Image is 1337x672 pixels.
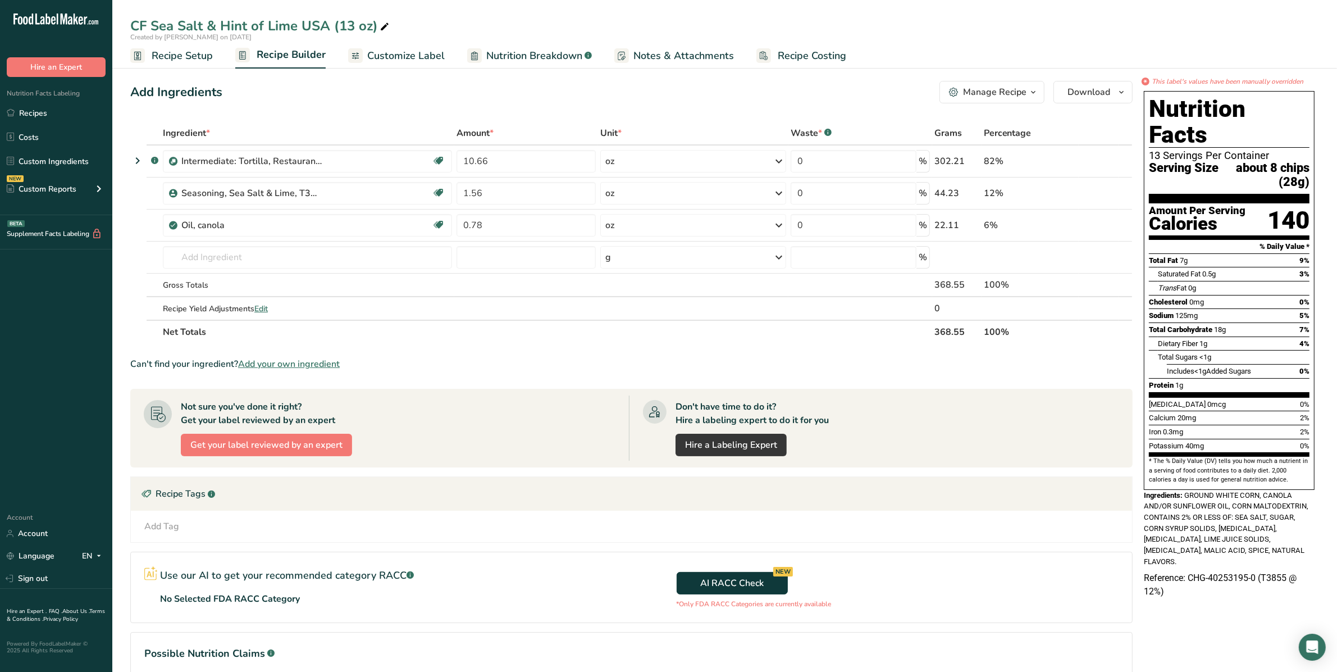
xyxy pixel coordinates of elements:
[984,155,1076,168] div: 82%
[1267,206,1309,235] div: 140
[1149,256,1178,265] span: Total Fat
[1299,325,1309,334] span: 7%
[934,126,962,140] span: Grams
[163,126,210,140] span: Ingredient
[1158,284,1187,292] span: Fat
[1149,96,1309,148] h1: Nutrition Facts
[1149,298,1188,306] span: Cholesterol
[181,155,322,168] div: Intermediate: Tortilla, Restaurante Style, 0.6% Sea Salt
[1158,353,1198,361] span: Total Sugars
[1207,400,1226,408] span: 0mcg
[1175,311,1198,320] span: 125mg
[1299,270,1309,278] span: 3%
[257,47,326,62] span: Recipe Builder
[1199,339,1207,348] span: 1g
[1149,311,1174,320] span: Sodium
[160,592,300,606] p: No Selected FDA RACC Category
[1299,339,1309,348] span: 4%
[7,57,106,77] button: Hire an Expert
[7,220,25,227] div: BETA
[181,219,322,232] div: Oil, canola
[486,48,582,63] span: Nutrition Breakdown
[1149,206,1245,216] div: Amount Per Serving
[676,434,787,456] a: Hire a Labeling Expert
[614,43,734,69] a: Notes & Attachments
[932,320,982,343] th: 368.55
[1158,270,1201,278] span: Saturated Fat
[1163,428,1183,436] span: 0.3mg
[605,251,611,264] div: g
[984,126,1032,140] span: Percentage
[1300,414,1309,422] span: 2%
[984,219,1076,232] div: 6%
[169,157,177,166] img: Sub Recipe
[7,607,105,623] a: Terms & Conditions .
[7,546,54,566] a: Language
[1144,491,1308,566] span: GROUND WHITE CORN, CANOLA AND/OR SUNFLOWER OIL, CORN MALTODEXTRIN, CONTAINS 2% OR LESS OF: SEA SA...
[1158,339,1198,348] span: Dietary Fiber
[1149,414,1176,422] span: Calcium
[984,278,1076,292] div: 100%
[130,83,222,102] div: Add Ingredients
[163,279,452,291] div: Gross Totals
[605,187,614,200] div: oz
[677,599,832,609] p: *Only FDA RACC Categories are currently available
[467,43,592,69] a: Nutrition Breakdown
[1149,400,1206,408] span: [MEDICAL_DATA]
[1149,216,1245,232] div: Calories
[1149,442,1184,450] span: Potassium
[1300,400,1309,408] span: 0%
[7,183,76,195] div: Custom Reports
[633,48,734,63] span: Notes & Attachments
[130,33,252,42] span: Created by [PERSON_NAME] on [DATE]
[984,187,1076,200] div: 12%
[163,246,452,269] input: Add Ingredient
[1202,270,1216,278] span: 0.5g
[1149,428,1161,436] span: Iron
[1299,634,1326,661] div: Open Intercom Messenger
[939,81,1044,103] button: Manage Recipe
[1178,414,1196,422] span: 20mg
[1185,442,1204,450] span: 40mg
[1152,76,1303,87] i: This label's values have been manually overridden
[1149,325,1212,334] span: Total Carbohydrate
[1149,457,1309,484] section: * The % Daily Value (DV) tells you how much a nutrient in a serving of food contributes to a dail...
[677,572,788,594] button: AI RACC Check NEW
[1189,298,1204,306] span: 0mg
[1067,85,1110,99] span: Download
[1149,240,1309,253] section: % Daily Value *
[144,520,179,533] div: Add Tag
[778,48,846,63] span: Recipe Costing
[791,126,832,140] div: Waste
[7,175,24,182] div: NEW
[152,48,213,63] span: Recipe Setup
[130,357,1133,371] div: Can't find your ingredient?
[1149,381,1174,389] span: Protein
[367,48,445,63] span: Customize Label
[160,568,414,583] p: Use our AI to get your recommended category RACC
[1053,81,1133,103] button: Download
[1149,150,1309,161] div: 13 Servings Per Container
[756,43,846,69] a: Recipe Costing
[254,303,268,314] span: Edit
[1299,367,1309,375] span: 0%
[934,278,979,292] div: 368.55
[600,126,622,140] span: Unit
[144,646,1119,661] h1: Possible Nutrition Claims
[161,320,932,343] th: Net Totals
[1180,256,1188,265] span: 7g
[1144,491,1183,500] span: Ingredients:
[1188,284,1196,292] span: 0g
[43,615,78,623] a: Privacy Policy
[1175,381,1183,389] span: 1g
[605,219,614,232] div: oz
[934,302,979,315] div: 0
[62,607,89,615] a: About Us .
[605,155,614,168] div: oz
[7,607,47,615] a: Hire an Expert .
[190,438,343,452] span: Get your label reviewed by an expert
[49,607,62,615] a: FAQ .
[1214,325,1226,334] span: 18g
[1199,353,1211,361] span: <1g
[1144,571,1315,598] p: Reference: CHG-40253195-0 (T3855 @ 12%)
